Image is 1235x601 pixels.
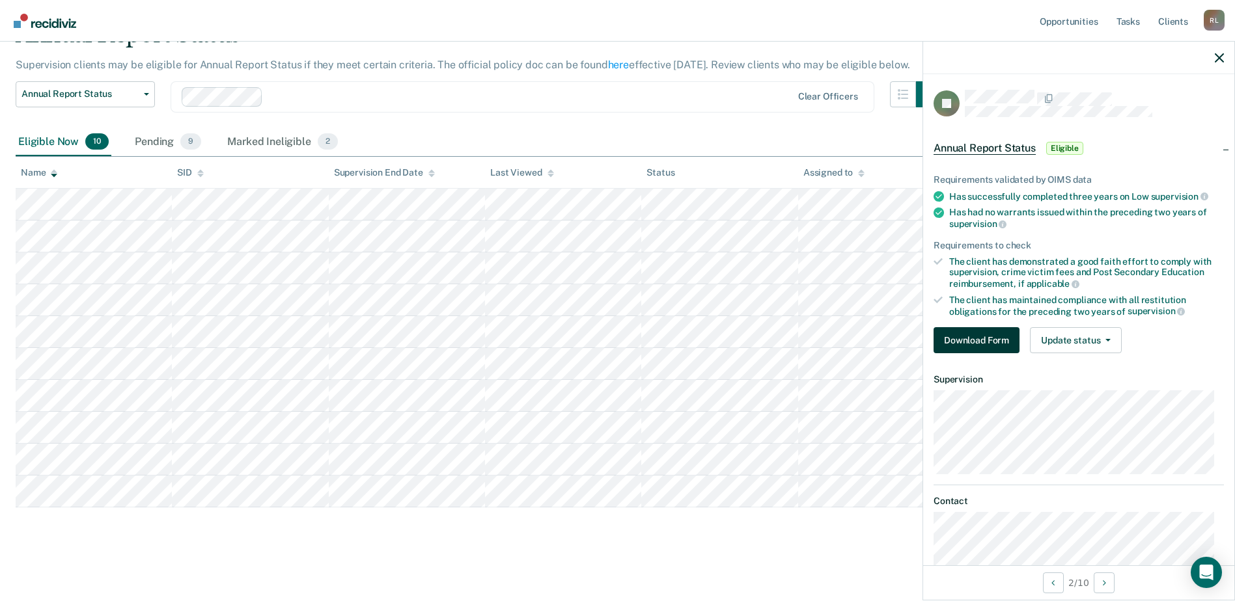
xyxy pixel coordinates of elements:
[1204,10,1225,31] button: Profile dropdown button
[1128,306,1185,316] span: supervision
[1043,572,1064,593] button: Previous Opportunity
[1191,557,1222,588] div: Open Intercom Messenger
[798,91,858,102] div: Clear officers
[646,167,674,178] div: Status
[21,167,57,178] div: Name
[934,327,1020,353] button: Download Form
[934,174,1224,185] div: Requirements validated by OIMS data
[85,133,109,150] span: 10
[949,207,1224,229] div: Has had no warrants issued within the preceding two years of
[318,133,338,150] span: 2
[934,240,1224,251] div: Requirements to check
[949,219,1006,229] span: supervision
[132,128,204,157] div: Pending
[1204,10,1225,31] div: R L
[490,167,553,178] div: Last Viewed
[923,565,1234,600] div: 2 / 10
[16,59,909,71] p: Supervision clients may be eligible for Annual Report Status if they meet certain criteria. The o...
[803,167,865,178] div: Assigned to
[608,59,629,71] a: here
[934,142,1036,155] span: Annual Report Status
[949,191,1224,202] div: Has successfully completed three years on Low
[16,128,111,157] div: Eligible Now
[934,496,1224,507] dt: Contact
[1151,191,1208,202] span: supervision
[949,295,1224,317] div: The client has maintained compliance with all restitution obligations for the preceding two years of
[1094,572,1115,593] button: Next Opportunity
[21,88,139,100] span: Annual Report Status
[923,127,1234,169] div: Annual Report StatusEligible
[1027,278,1079,289] span: applicable
[225,128,340,157] div: Marked Ineligible
[949,256,1224,289] div: The client has demonstrated a good faith effort to comply with supervision, crime victim fees and...
[934,374,1224,385] dt: Supervision
[14,14,76,28] img: Recidiviz
[180,133,201,150] span: 9
[177,167,204,178] div: SID
[1030,327,1122,353] button: Update status
[334,167,435,178] div: Supervision End Date
[934,327,1025,353] a: Navigate to form link
[1046,142,1083,155] span: Eligible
